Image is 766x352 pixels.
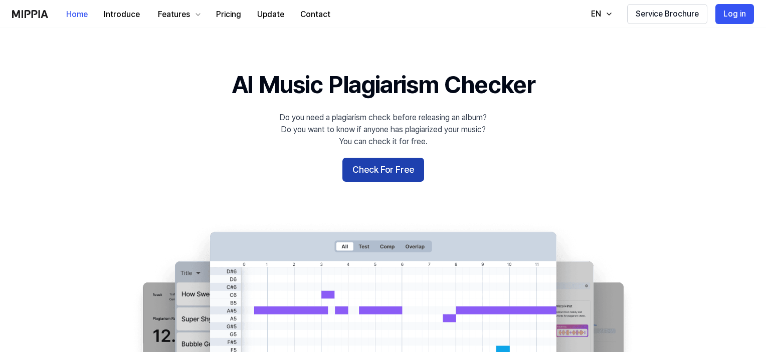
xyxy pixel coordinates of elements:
button: Home [58,5,96,25]
img: logo [12,10,48,18]
div: Do you need a plagiarism check before releasing an album? Do you want to know if anyone has plagi... [279,112,487,148]
button: Update [249,5,292,25]
button: Service Brochure [627,4,707,24]
div: EN [589,8,603,20]
button: Log in [715,4,754,24]
a: Home [58,1,96,28]
h1: AI Music Plagiarism Checker [232,68,535,102]
button: Check For Free [342,158,424,182]
button: Contact [292,5,338,25]
button: Introduce [96,5,148,25]
button: Features [148,5,208,25]
button: Pricing [208,5,249,25]
div: Features [156,9,192,21]
button: EN [581,4,619,24]
a: Update [249,1,292,28]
